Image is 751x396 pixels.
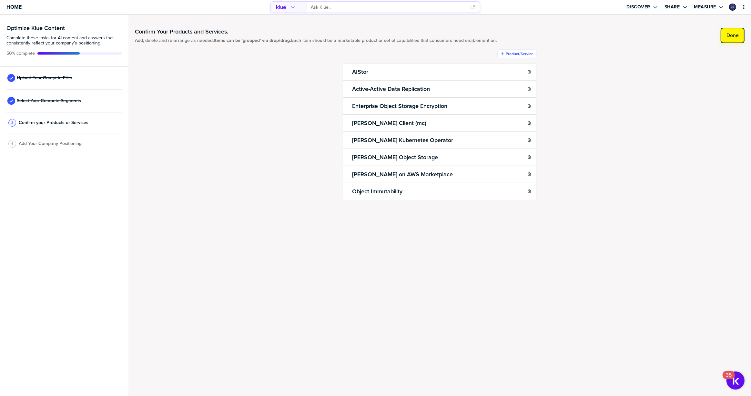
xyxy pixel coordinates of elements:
h2: [PERSON_NAME] on AWS Marketplace [351,170,454,179]
span: Upload Your Compete Files [17,75,72,81]
h2: Active-Active Data Replication [351,84,431,93]
h2: [PERSON_NAME] Object Storage [351,153,439,162]
h2: AIStor [351,67,370,76]
h2: Object Immutability [351,187,404,196]
div: Zach Russell [729,4,736,11]
div: 35 [726,375,732,383]
li: Object Immutability [343,183,536,200]
button: Product/Service [498,50,536,58]
input: Ask Klue... [311,2,466,13]
img: 81709613e6d47e668214e01aa1beb66d-sml.png [730,4,736,10]
label: Product/Service [506,51,533,56]
h3: Optimize Klue Content [6,25,122,31]
span: Complete these tasks for AI content and answers that consistently reflect your company’s position... [6,35,122,46]
span: Home [6,4,22,10]
label: Share [665,4,680,10]
h2: [PERSON_NAME] Kubernetes Operator [351,136,454,145]
a: Edit Profile [728,3,737,11]
button: Done [721,28,745,43]
strong: Items can be 'grouped' via drop/drag. [214,37,291,44]
li: [PERSON_NAME] Kubernetes Operator [343,131,536,149]
label: Done [726,32,739,39]
h2: [PERSON_NAME] Client (mc) [351,119,428,128]
li: [PERSON_NAME] Client (mc) [343,114,536,132]
span: Confirm your Products or Services [19,120,88,125]
span: 4 [11,141,13,146]
label: Measure [694,4,716,10]
li: [PERSON_NAME] on AWS Marketplace [343,166,536,183]
h2: Enterprise Object Storage Encryption [351,101,449,111]
h1: Confirm Your Products and Services. [135,28,497,35]
span: Add, delete and re-arrange as needed. Each item should be a marketable product or set of capabili... [135,38,497,43]
span: Active [6,51,35,56]
label: Discover [626,4,650,10]
button: Open Resource Center, 35 new notifications [726,372,745,390]
span: 3 [11,120,13,125]
li: AIStor [343,63,536,81]
span: Select Your Compete Segments [17,98,81,103]
li: Enterprise Object Storage Encryption [343,97,536,115]
li: Active-Active Data Replication [343,80,536,98]
span: Add Your Company Positioning [19,141,82,146]
li: [PERSON_NAME] Object Storage [343,149,536,166]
